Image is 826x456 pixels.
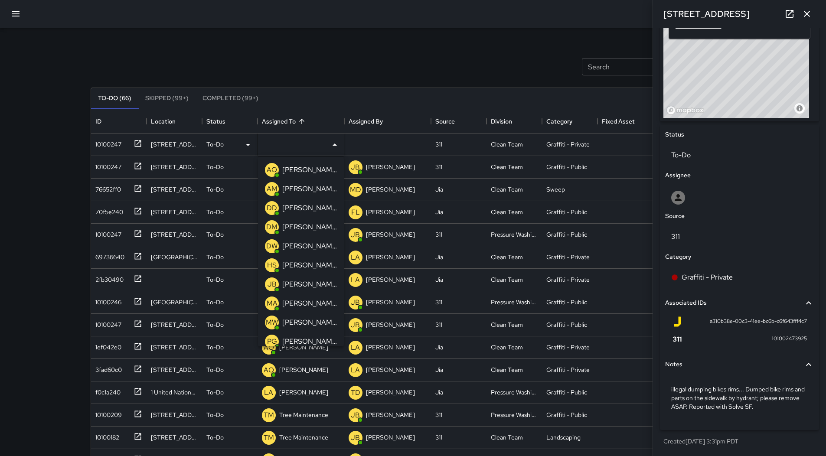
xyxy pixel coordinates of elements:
div: Graffiti - Public [546,208,587,216]
p: JB [351,320,360,330]
p: JB [351,230,360,240]
div: Source [435,109,455,134]
div: Clean Team [491,365,523,374]
p: [PERSON_NAME] [282,222,337,232]
div: ID [95,109,101,134]
div: 300 Gough Street [151,185,198,194]
div: 10100247 [92,317,121,329]
div: 1484 Market Street [151,298,198,306]
div: 311 [435,163,442,171]
p: [PERSON_NAME] [279,365,328,374]
p: [PERSON_NAME] [366,253,415,261]
p: To-Do [206,230,224,239]
div: Assigned By [344,109,431,134]
div: 1586 Market Street [151,343,198,352]
p: To-Do [206,343,224,352]
p: DM [266,222,278,232]
p: [PERSON_NAME] [282,260,337,270]
p: [PERSON_NAME] [279,388,328,397]
p: Tree Maintenance [279,410,328,419]
div: 20 12th Street [151,433,198,442]
div: 10100182 [92,430,119,442]
div: 1484 Market Street [151,253,198,261]
div: 311 [435,320,442,329]
p: [PERSON_NAME] [366,230,415,239]
p: [PERSON_NAME] [282,298,337,309]
p: LA [264,388,273,398]
div: 66 Grove Street [151,410,198,419]
div: 1 United Nations Plz [151,388,198,397]
p: [PERSON_NAME] [282,317,337,328]
div: 70f5e240 [92,204,123,216]
p: JB [351,410,360,420]
p: AO [264,342,274,353]
div: 10100246 [92,294,121,306]
div: Graffiti - Public [546,320,587,329]
div: 311 [435,230,442,239]
button: To-Do (66) [91,88,138,109]
div: Clean Team [491,275,523,284]
p: DD [267,203,277,213]
p: TM [264,433,274,443]
div: 14 Haight Street [151,320,198,329]
div: Jia [435,275,443,284]
div: 311 [435,433,442,442]
p: [PERSON_NAME] [366,208,415,216]
p: To-Do [206,388,224,397]
p: LA [351,275,360,285]
p: JB [268,279,277,290]
p: [PERSON_NAME] [366,433,415,442]
p: LA [351,342,360,353]
div: Jia [435,208,443,216]
p: [PERSON_NAME] [366,275,415,284]
div: Clean Team [491,433,523,442]
div: Clean Team [491,208,523,216]
div: Graffiti - Public [546,388,587,397]
p: [PERSON_NAME] [366,298,415,306]
p: To-Do [206,275,224,284]
p: Tree Maintenance [279,433,328,442]
p: [PERSON_NAME] [279,343,328,352]
div: 151 Hayes Street [151,365,198,374]
p: To-Do [206,163,224,171]
p: AO [267,165,277,175]
div: Source [431,109,486,134]
div: 76652ff0 [92,182,121,194]
div: Graffiti - Private [546,140,590,149]
p: DW [266,241,278,251]
p: To-Do [206,208,224,216]
div: Clean Team [491,253,523,261]
div: 10100247 [92,137,121,149]
div: Graffiti - Private [546,343,590,352]
p: To-Do [206,433,224,442]
div: Graffiti - Public [546,298,587,306]
p: [PERSON_NAME] [366,185,415,194]
div: Landscaping [546,433,581,442]
p: HS [267,260,277,270]
p: JB [351,433,360,443]
p: MW [266,317,278,328]
button: Completed (99+) [196,88,265,109]
p: [PERSON_NAME] [366,410,415,419]
p: MD [350,185,361,195]
div: 1 South Van Ness Avenue [151,230,198,239]
p: [PERSON_NAME] [366,343,415,352]
div: Clean Team [491,185,523,194]
div: Jia [435,388,443,397]
p: AO [264,365,274,375]
p: To-Do [206,185,224,194]
div: Fixed Asset [597,109,653,134]
div: Division [486,109,542,134]
div: 3fad60c0 [92,362,122,374]
div: Sweep [546,185,565,194]
div: f0c1a240 [92,384,121,397]
div: Assigned To [262,109,296,134]
div: Graffiti - Private [546,253,590,261]
p: [PERSON_NAME] [282,279,337,290]
p: MA [267,298,278,309]
div: Graffiti - Public [546,163,587,171]
p: [PERSON_NAME] [282,184,337,194]
p: [PERSON_NAME] [366,320,415,329]
div: Graffiti - Private [546,365,590,374]
p: [PERSON_NAME] [366,388,415,397]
